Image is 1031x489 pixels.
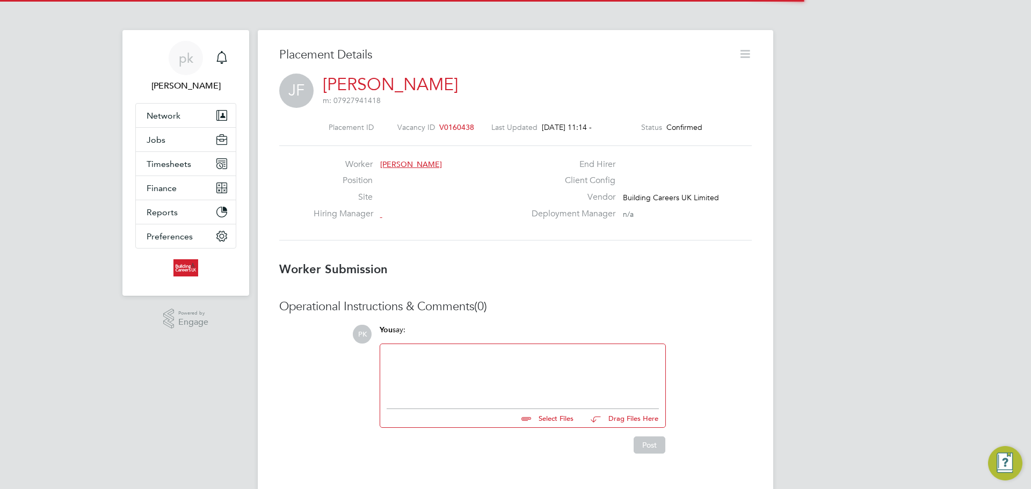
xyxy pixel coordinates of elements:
[641,122,662,132] label: Status
[178,309,208,318] span: Powered by
[135,259,236,276] a: Go to home page
[135,79,236,92] span: patryk klimorowski
[491,122,538,132] label: Last Updated
[179,51,193,65] span: pk
[474,299,487,313] span: (0)
[988,446,1022,480] button: Engage Resource Center
[147,135,165,145] span: Jobs
[623,193,719,202] span: Building Careers UK Limited
[147,159,191,169] span: Timesheets
[279,74,314,108] span: JF
[397,122,435,132] label: Vacancy ID
[439,122,474,132] span: V0160438
[147,207,178,217] span: Reports
[136,128,236,151] button: Jobs
[147,231,193,242] span: Preferences
[147,111,180,121] span: Network
[380,159,442,169] span: [PERSON_NAME]
[323,96,381,105] span: m: 07927941418
[623,209,634,219] span: n/a
[136,152,236,176] button: Timesheets
[279,299,752,315] h3: Operational Instructions & Comments
[178,318,208,327] span: Engage
[136,104,236,127] button: Network
[525,175,615,186] label: Client Config
[329,122,374,132] label: Placement ID
[380,325,666,344] div: say:
[314,159,373,170] label: Worker
[163,309,209,329] a: Powered byEngage
[525,192,615,203] label: Vendor
[147,183,177,193] span: Finance
[122,30,249,296] nav: Main navigation
[173,259,198,276] img: buildingcareersuk-logo-retina.png
[314,192,373,203] label: Site
[525,208,615,220] label: Deployment Manager
[582,407,659,430] button: Drag Files Here
[542,122,592,132] span: [DATE] 11:14 -
[634,436,665,454] button: Post
[323,74,458,95] a: [PERSON_NAME]
[279,262,388,276] b: Worker Submission
[525,159,615,170] label: End Hirer
[279,47,730,63] h3: Placement Details
[314,175,373,186] label: Position
[314,208,373,220] label: Hiring Manager
[380,325,393,334] span: You
[353,325,372,344] span: PK
[136,224,236,248] button: Preferences
[136,200,236,224] button: Reports
[136,176,236,200] button: Finance
[135,41,236,92] a: pk[PERSON_NAME]
[666,122,702,132] span: Confirmed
